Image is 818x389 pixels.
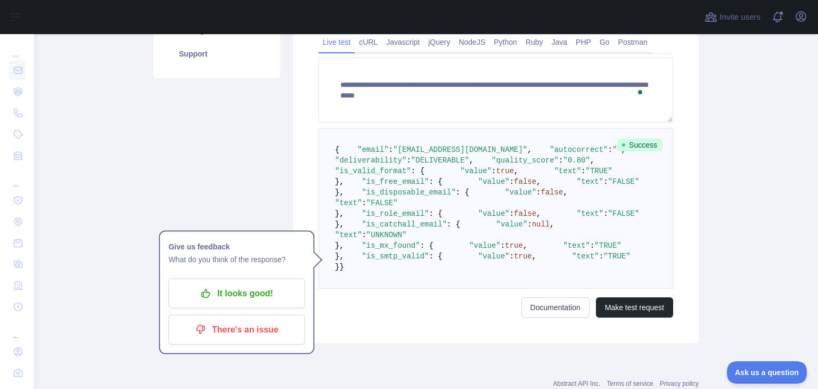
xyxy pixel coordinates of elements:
[536,209,541,218] span: ,
[510,177,514,186] span: :
[362,231,366,239] span: :
[335,209,344,218] span: },
[608,177,640,186] span: "FALSE"
[469,156,473,165] span: ,
[335,177,344,186] span: },
[362,241,420,250] span: "is_mx_found"
[527,220,531,229] span: :
[478,209,510,218] span: "value"
[492,167,496,175] span: :
[571,34,595,51] a: PHP
[541,188,563,197] span: false
[456,188,469,197] span: : {
[603,209,608,218] span: :
[505,188,536,197] span: "value"
[318,34,355,51] a: Live test
[563,241,590,250] span: "text"
[362,209,429,218] span: "is_role_email"
[335,231,362,239] span: "text"
[429,209,442,218] span: : {
[594,241,621,250] span: "TRUE"
[599,252,603,261] span: :
[362,188,455,197] span: "is_disposable_email"
[510,252,514,261] span: :
[492,156,559,165] span: "quality_score"
[527,145,531,154] span: ,
[510,209,514,218] span: :
[168,253,305,266] p: What do you think of the response?
[176,285,297,303] p: It looks good!
[478,177,510,186] span: "value"
[501,241,505,250] span: :
[9,319,26,340] div: ...
[596,297,673,318] button: Make test request
[514,167,518,175] span: ,
[447,220,460,229] span: : {
[553,380,601,387] a: Abstract API Inc.
[478,252,510,261] span: "value"
[335,252,344,261] span: },
[362,220,447,229] span: "is_catchall_email"
[362,252,429,261] span: "is_smtp_valid"
[393,145,527,154] span: "[EMAIL_ADDRESS][DOMAIN_NAME]"
[424,34,454,51] a: jQuery
[362,199,366,207] span: :
[382,34,424,51] a: Javascript
[176,321,297,339] p: There's an issue
[496,220,528,229] span: "value"
[550,145,608,154] span: "autocorrect"
[429,252,442,261] span: : {
[168,240,305,253] h1: Give us feedback
[660,380,699,387] a: Privacy policy
[335,263,339,271] span: }
[514,252,532,261] span: true
[554,167,581,175] span: "text"
[532,220,550,229] span: null
[595,34,614,51] a: Go
[547,34,572,51] a: Java
[702,9,763,26] button: Invite users
[577,209,603,218] span: "text"
[335,199,362,207] span: "text"
[521,34,547,51] a: Ruby
[411,156,469,165] span: "DELIVERABLE"
[532,252,536,261] span: ,
[362,177,429,186] span: "is_free_email"
[366,199,398,207] span: "FALSE"
[357,145,389,154] span: "email"
[617,139,662,151] span: Success
[607,380,653,387] a: Terms of service
[586,167,612,175] span: "TRUE"
[608,209,640,218] span: "FALSE"
[335,156,406,165] span: "deliverability"
[389,145,393,154] span: :
[339,263,343,271] span: }
[514,177,536,186] span: false
[581,167,585,175] span: :
[366,231,407,239] span: "UNKNOWN"
[335,220,344,229] span: },
[536,188,541,197] span: :
[521,297,590,318] a: Documentation
[411,167,424,175] span: : {
[318,58,673,123] textarea: To enrich screen reader interactions, please activate Accessibility in Grammarly extension settings
[335,145,339,154] span: {
[608,145,612,154] span: :
[523,241,527,250] span: ,
[168,315,305,345] button: There's an issue
[612,145,621,154] span: ""
[469,241,501,250] span: "value"
[572,252,599,261] span: "text"
[496,167,514,175] span: true
[420,241,433,250] span: : {
[505,241,523,250] span: true
[719,11,760,23] span: Invite users
[603,177,608,186] span: :
[603,252,630,261] span: "TRUE"
[335,241,344,250] span: },
[429,177,442,186] span: : {
[335,188,344,197] span: },
[563,188,568,197] span: ,
[559,156,563,165] span: :
[590,241,594,250] span: :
